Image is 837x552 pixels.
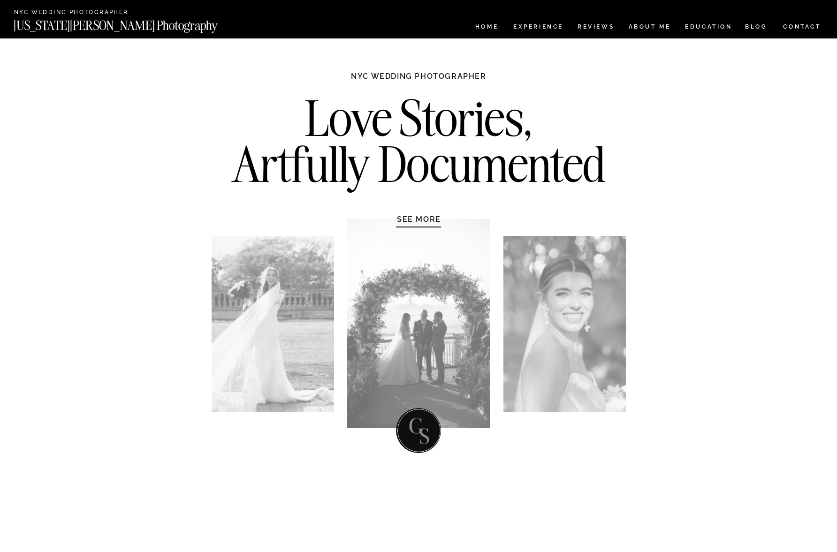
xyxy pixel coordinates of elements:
[745,24,768,32] a: BLOG
[14,19,249,27] a: [US_STATE][PERSON_NAME] Photography
[331,71,507,90] h1: NYC WEDDING PHOTOGRAPHER
[222,95,616,194] h2: Love Stories, Artfully Documented
[684,24,733,32] a: EDUCATION
[783,22,822,32] a: CONTACT
[628,24,671,32] a: ABOUT ME
[473,24,500,32] a: HOME
[513,24,563,32] a: Experience
[578,24,613,32] a: REVIEWS
[374,214,464,224] a: SEE MORE
[14,9,155,16] a: NYC Wedding Photographer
